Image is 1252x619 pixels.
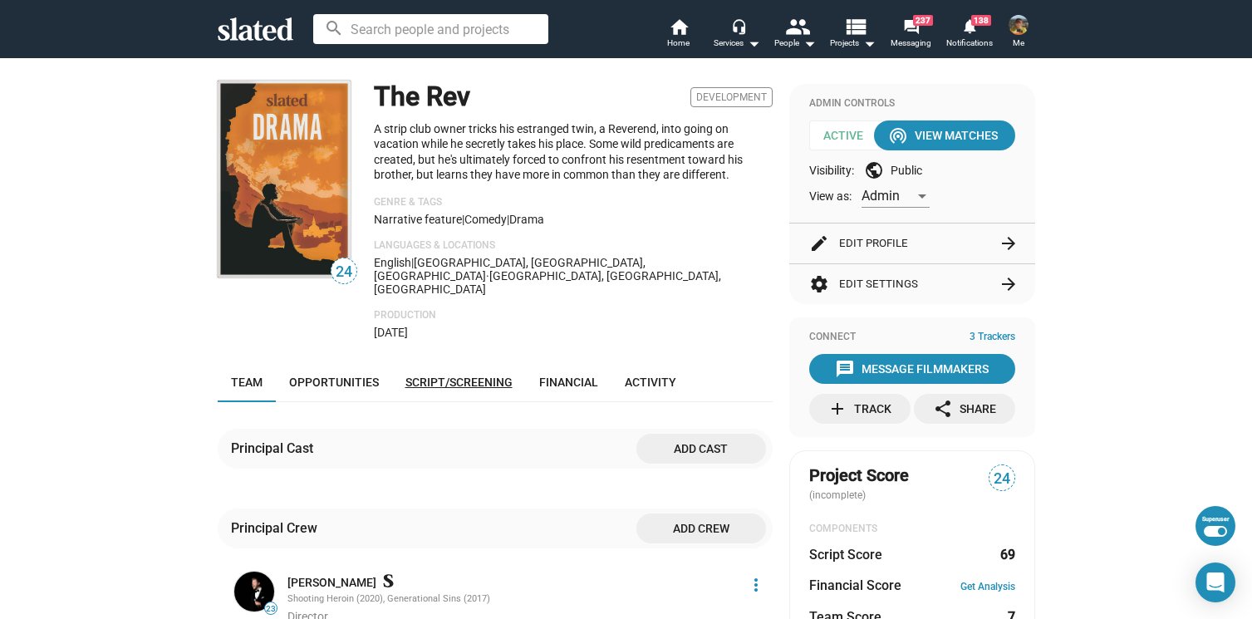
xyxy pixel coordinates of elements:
[313,14,548,44] input: Search people and projects
[405,376,513,389] span: Script/Screening
[744,33,763,53] mat-icon: arrow_drop_down
[946,33,993,53] span: Notifications
[827,399,847,419] mat-icon: add
[824,17,882,53] button: Projects
[714,33,760,53] div: Services
[392,362,526,402] a: Script/Screening
[999,546,1015,563] dd: 69
[234,572,274,612] img: Spencer Folmar
[827,394,891,424] div: Track
[231,440,320,457] div: Principal Cast
[611,362,690,402] a: Activity
[799,33,819,53] mat-icon: arrow_drop_down
[999,12,1038,55] button: Chandler FreelanderMe
[864,160,884,180] mat-icon: public
[842,14,867,38] mat-icon: view_list
[374,256,411,269] span: English
[809,160,1015,180] div: Visibility: Public
[999,274,1019,294] mat-icon: arrow_forward
[913,15,933,26] span: 237
[784,14,808,38] mat-icon: people
[1009,15,1029,35] img: Chandler Freelander
[933,399,953,419] mat-icon: share
[507,213,509,226] span: |
[960,581,1015,592] a: Get Analysis
[809,489,869,501] span: (incomplete)
[809,394,911,424] button: Track
[809,354,1015,384] button: Message Filmmakers
[669,17,689,37] mat-icon: home
[411,256,414,269] span: |
[746,575,766,595] mat-icon: more_vert
[891,33,931,53] span: Messaging
[809,274,829,294] mat-icon: settings
[374,256,646,282] span: [GEOGRAPHIC_DATA], [GEOGRAPHIC_DATA], [GEOGRAPHIC_DATA]
[331,261,356,283] span: 24
[462,213,464,226] span: |
[231,376,263,389] span: Team
[766,17,824,53] button: People
[809,546,882,563] dt: Script Score
[961,17,977,33] mat-icon: notifications
[999,233,1019,253] mat-icon: arrow_forward
[809,264,1015,304] button: Edit Settings
[809,189,852,204] span: View as:
[859,33,879,53] mat-icon: arrow_drop_down
[882,17,940,53] a: 237Messaging
[464,213,507,226] span: Comedy
[940,17,999,53] a: 138Notifications
[835,354,989,384] div: Message Filmmakers
[650,17,708,53] a: Home
[809,120,889,150] span: Active
[809,464,909,487] span: Project Score
[809,233,829,253] mat-icon: edit
[374,239,773,253] p: Languages & Locations
[374,326,408,339] span: [DATE]
[971,15,991,26] span: 138
[1013,33,1024,53] span: Me
[374,121,773,183] p: A strip club owner tricks his estranged twin, a Reverend, into going on vacation while he secretl...
[218,362,276,402] a: Team
[667,33,690,53] span: Home
[265,604,277,614] span: 23
[690,87,773,107] span: Development
[830,33,876,53] span: Projects
[989,468,1014,490] span: 24
[970,331,1015,344] span: 3 Trackers
[809,97,1015,111] div: Admin Controls
[374,196,773,209] p: Genre & Tags
[486,269,489,282] span: ·
[809,331,1015,344] div: Connect
[809,523,1015,536] div: COMPONENTS
[276,362,392,402] a: Opportunities
[650,434,753,464] span: Add cast
[526,362,611,402] a: Financial
[287,593,736,606] div: Shooting Heroin (2020), Generational Sins (2017)
[625,376,676,389] span: Activity
[891,120,998,150] div: View Matches
[374,213,462,226] span: Narrative feature
[509,213,544,226] span: Drama
[650,513,753,543] span: Add crew
[539,376,598,389] span: Financial
[374,309,773,322] p: Production
[636,513,766,543] button: Add crew
[903,18,919,34] mat-icon: forum
[708,17,766,53] button: Services
[231,519,324,537] div: Principal Crew
[287,575,376,591] a: [PERSON_NAME]
[933,394,996,424] div: Share
[1202,516,1229,523] div: Superuser
[218,81,351,278] img: The Rev
[862,188,900,204] span: Admin
[809,577,901,594] dt: Financial Score
[774,33,816,53] div: People
[289,376,379,389] span: Opportunities
[1196,563,1235,602] div: Open Intercom Messenger
[809,224,1015,263] button: Edit Profile
[1196,506,1235,546] button: Superuser
[914,394,1015,424] button: Share
[374,269,721,296] span: [GEOGRAPHIC_DATA], [GEOGRAPHIC_DATA], [GEOGRAPHIC_DATA]
[835,359,855,379] mat-icon: message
